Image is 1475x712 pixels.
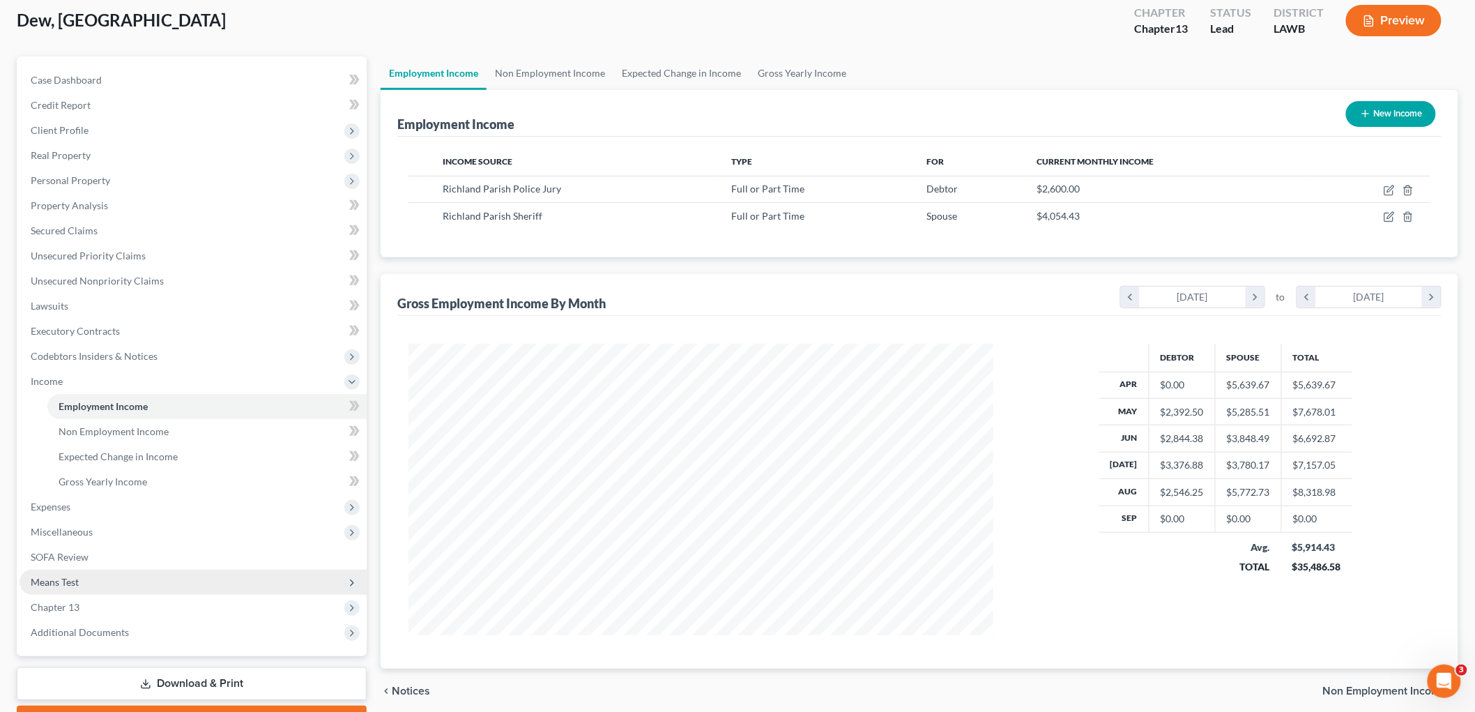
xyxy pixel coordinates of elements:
[1281,479,1352,506] td: $8,318.98
[731,156,752,167] span: Type
[1346,5,1442,36] button: Preview
[59,425,169,437] span: Non Employment Income
[31,124,89,136] span: Client Profile
[59,476,147,487] span: Gross Yearly Income
[31,174,110,186] span: Personal Property
[20,68,367,93] a: Case Dashboard
[1099,506,1149,532] th: Sep
[1134,21,1188,37] div: Chapter
[20,294,367,319] a: Lawsuits
[1281,452,1352,478] td: $7,157.05
[1175,22,1188,35] span: 13
[1161,458,1204,472] div: $3,376.88
[927,210,958,222] span: Spouse
[1297,287,1316,308] i: chevron_left
[20,243,367,268] a: Unsecured Priority Claims
[1210,5,1251,21] div: Status
[487,56,613,90] a: Non Employment Income
[1281,506,1352,532] td: $0.00
[381,56,487,90] a: Employment Income
[927,183,958,195] span: Debtor
[31,375,63,387] span: Income
[1292,540,1341,554] div: $5,914.43
[31,350,158,362] span: Codebtors Insiders & Notices
[613,56,749,90] a: Expected Change in Income
[443,156,512,167] span: Income Source
[31,576,79,588] span: Means Test
[1227,512,1270,526] div: $0.00
[1099,452,1149,478] th: [DATE]
[1161,512,1204,526] div: $0.00
[1281,398,1352,425] td: $7,678.01
[397,295,606,312] div: Gross Employment Income By Month
[381,686,392,697] i: chevron_left
[31,325,120,337] span: Executory Contracts
[1227,432,1270,446] div: $3,848.49
[31,74,102,86] span: Case Dashboard
[731,183,804,195] span: Full or Part Time
[1281,344,1352,372] th: Total
[1428,665,1461,698] iframe: Intercom live chat
[1346,101,1436,127] button: New Income
[47,469,367,494] a: Gross Yearly Income
[31,275,164,287] span: Unsecured Nonpriority Claims
[1281,372,1352,398] td: $5,639.67
[1227,378,1270,392] div: $5,639.67
[1274,21,1324,37] div: LAWB
[17,667,367,700] a: Download & Print
[47,419,367,444] a: Non Employment Income
[927,156,945,167] span: For
[1161,378,1204,392] div: $0.00
[1274,5,1324,21] div: District
[381,686,430,697] button: chevron_left Notices
[1227,485,1270,499] div: $5,772.73
[1246,287,1264,308] i: chevron_right
[1134,5,1188,21] div: Chapter
[31,300,68,312] span: Lawsuits
[31,526,93,538] span: Miscellaneous
[443,210,542,222] span: Richland Parish Sheriff
[20,93,367,118] a: Credit Report
[20,218,367,243] a: Secured Claims
[31,225,98,236] span: Secured Claims
[1037,210,1080,222] span: $4,054.43
[31,601,79,613] span: Chapter 13
[1099,372,1149,398] th: Apr
[1140,287,1246,308] div: [DATE]
[1281,425,1352,452] td: $6,692.87
[1161,485,1204,499] div: $2,546.25
[1121,287,1140,308] i: chevron_left
[1037,156,1154,167] span: Current Monthly Income
[1422,287,1441,308] i: chevron_right
[1226,560,1270,574] div: TOTAL
[47,444,367,469] a: Expected Change in Income
[1099,398,1149,425] th: May
[392,686,430,697] span: Notices
[1323,686,1458,697] button: Non Employment Income chevron_right
[1037,183,1080,195] span: $2,600.00
[749,56,855,90] a: Gross Yearly Income
[1316,287,1423,308] div: [DATE]
[31,551,89,563] span: SOFA Review
[59,400,148,412] span: Employment Income
[1276,290,1285,304] span: to
[1323,686,1447,697] span: Non Employment Income
[31,250,146,262] span: Unsecured Priority Claims
[1226,540,1270,554] div: Avg.
[1215,344,1281,372] th: Spouse
[1456,665,1467,676] span: 3
[31,149,91,161] span: Real Property
[443,183,561,195] span: Richland Parish Police Jury
[1210,21,1251,37] div: Lead
[397,116,514,132] div: Employment Income
[17,10,226,30] span: Dew, [GEOGRAPHIC_DATA]
[31,626,129,638] span: Additional Documents
[1161,432,1204,446] div: $2,844.38
[1099,479,1149,506] th: Aug
[20,193,367,218] a: Property Analysis
[1292,560,1341,574] div: $35,486.58
[20,545,367,570] a: SOFA Review
[1227,405,1270,419] div: $5,285.51
[731,210,804,222] span: Full or Part Time
[20,268,367,294] a: Unsecured Nonpriority Claims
